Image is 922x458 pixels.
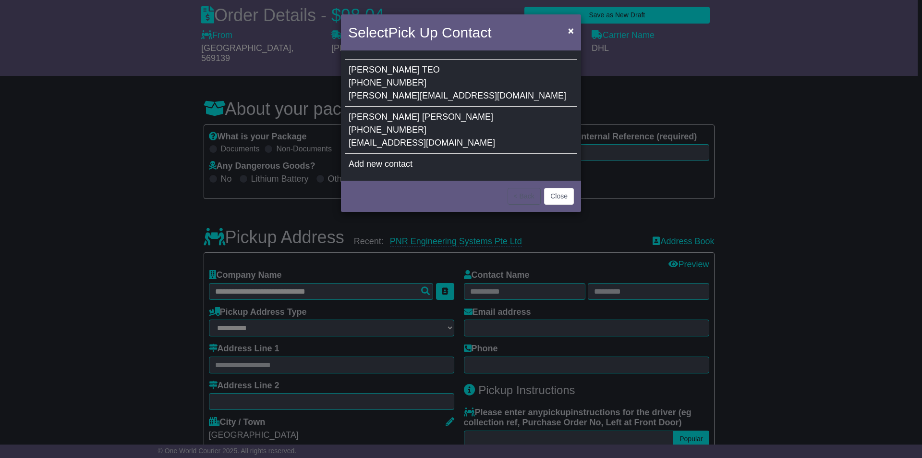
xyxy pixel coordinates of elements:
button: Close [563,21,579,40]
span: [EMAIL_ADDRESS][DOMAIN_NAME] [349,138,495,148]
span: [PHONE_NUMBER] [349,125,426,135]
span: × [568,25,574,36]
span: [PERSON_NAME] [422,112,493,122]
span: Pick Up [388,25,437,40]
span: Contact [442,25,491,40]
span: TEO [422,65,440,74]
span: [PERSON_NAME] [349,112,420,122]
span: [PERSON_NAME] [349,65,420,74]
button: < Back [508,188,541,205]
span: [PHONE_NUMBER] [349,78,426,87]
h4: Select [348,22,491,43]
span: Add new contact [349,159,412,169]
span: [PERSON_NAME][EMAIL_ADDRESS][DOMAIN_NAME] [349,91,566,100]
button: Close [544,188,574,205]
